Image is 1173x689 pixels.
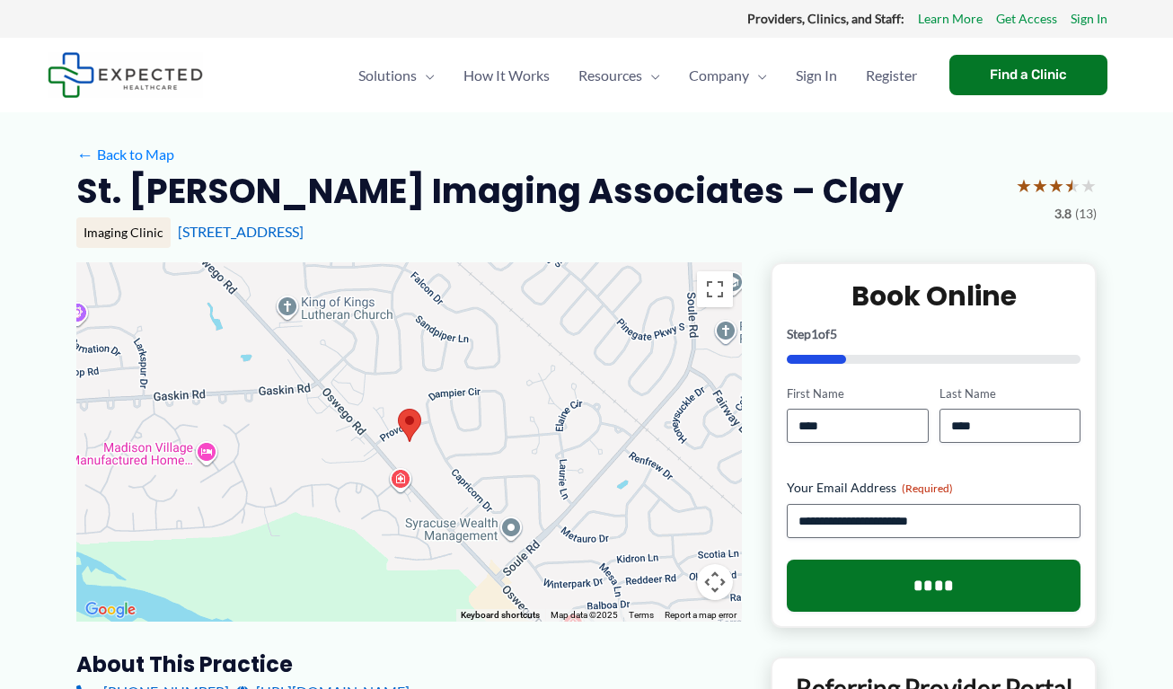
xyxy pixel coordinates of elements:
button: Toggle fullscreen view [697,271,733,307]
span: (13) [1075,202,1097,225]
span: ★ [1016,169,1032,202]
a: How It Works [449,44,564,107]
span: Sign In [796,44,837,107]
span: ← [76,146,93,163]
span: 3.8 [1054,202,1072,225]
img: Google [81,598,140,622]
span: How It Works [463,44,550,107]
a: ResourcesMenu Toggle [564,44,675,107]
a: CompanyMenu Toggle [675,44,781,107]
a: Open this area in Google Maps (opens a new window) [81,598,140,622]
label: First Name [787,385,928,402]
h2: Book Online [787,278,1080,314]
span: Menu Toggle [749,44,767,107]
a: Terms (opens in new tab) [629,610,654,620]
span: ★ [1048,169,1064,202]
nav: Primary Site Navigation [344,44,931,107]
span: Resources [578,44,642,107]
a: Report a map error [665,610,736,620]
span: Map data ©2025 [551,610,618,620]
span: Menu Toggle [417,44,435,107]
span: (Required) [902,481,953,495]
span: Menu Toggle [642,44,660,107]
a: Find a Clinic [949,55,1107,95]
a: SolutionsMenu Toggle [344,44,449,107]
a: Learn More [918,7,983,31]
span: Solutions [358,44,417,107]
a: Sign In [1071,7,1107,31]
label: Your Email Address [787,479,1080,497]
span: Register [866,44,917,107]
h3: About this practice [76,650,742,678]
h2: St. [PERSON_NAME] Imaging Associates – Clay [76,169,904,213]
a: Register [851,44,931,107]
button: Map camera controls [697,564,733,600]
span: ★ [1032,169,1048,202]
a: Get Access [996,7,1057,31]
label: Last Name [939,385,1080,402]
span: ★ [1064,169,1080,202]
a: ←Back to Map [76,141,174,168]
a: [STREET_ADDRESS] [178,223,304,240]
a: Sign In [781,44,851,107]
div: Imaging Clinic [76,217,171,248]
span: ★ [1080,169,1097,202]
img: Expected Healthcare Logo - side, dark font, small [48,52,203,98]
strong: Providers, Clinics, and Staff: [747,11,904,26]
p: Step of [787,328,1080,340]
span: Company [689,44,749,107]
button: Keyboard shortcuts [461,609,540,622]
span: 1 [811,326,818,341]
span: 5 [830,326,837,341]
